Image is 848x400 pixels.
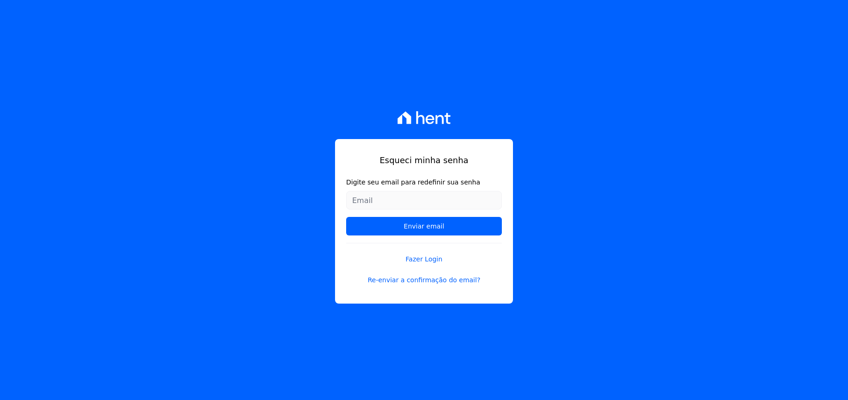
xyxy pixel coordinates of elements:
input: Email [346,191,502,210]
a: Re-enviar a confirmação do email? [346,275,502,285]
label: Digite seu email para redefinir sua senha [346,178,502,187]
input: Enviar email [346,217,502,235]
a: Fazer Login [346,243,502,264]
h1: Esqueci minha senha [346,154,502,166]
